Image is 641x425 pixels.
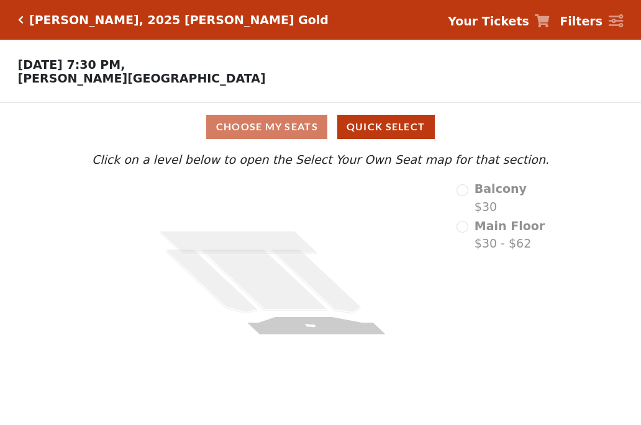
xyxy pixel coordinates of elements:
g: Main Floor - Seats Available: 0 [165,249,361,315]
strong: Your Tickets [448,14,529,28]
a: Your Tickets [448,12,550,30]
span: Balcony [475,182,527,195]
p: Click on a level below to open the Select Your Own Seat map for that section. [89,151,552,169]
strong: Filters [560,14,602,28]
label: $30 [475,180,527,215]
h5: [PERSON_NAME], 2025 [PERSON_NAME] Gold [29,13,329,27]
text: Stage [304,324,317,327]
a: Filters [560,12,623,30]
a: Click here to go back to filters [18,16,24,24]
g: Balcony - Seats Available: 0 [160,231,317,254]
label: $30 - $62 [475,217,545,253]
button: Quick Select [337,115,435,139]
span: Main Floor [475,219,545,233]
